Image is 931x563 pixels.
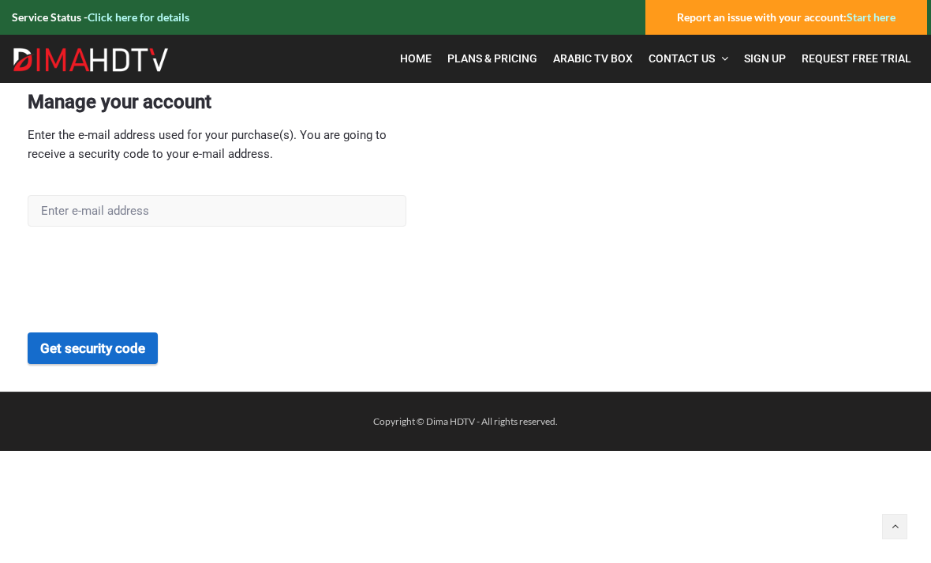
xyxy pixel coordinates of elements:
a: Start here [847,10,895,24]
div: Copyright © Dima HDTV - All rights reserved. [4,412,927,431]
a: Request Free Trial [794,43,919,75]
img: Dima HDTV [12,47,170,73]
span: Home [400,52,432,65]
span: Arabic TV Box [553,52,633,65]
span: Sign Up [744,52,786,65]
strong: Service Status - [12,10,189,24]
button: Get security code [28,332,158,364]
a: Home [392,43,439,75]
strong: Report an issue with your account: [677,10,895,24]
a: Back to top [882,514,907,539]
a: Sign Up [736,43,794,75]
iframe: reCAPTCHA [28,246,267,307]
a: Contact Us [641,43,736,75]
input: Enter e-mail address [28,195,406,227]
a: Click here for details [88,10,189,24]
div: Enter the e-mail address used for your purchase(s). You are going to receive a security code to y... [28,126,406,163]
div: Manage your account [28,91,406,113]
span: Contact Us [649,52,715,65]
a: Arabic TV Box [545,43,641,75]
span: Plans & Pricing [447,52,537,65]
span: Request Free Trial [802,52,911,65]
a: Plans & Pricing [439,43,545,75]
